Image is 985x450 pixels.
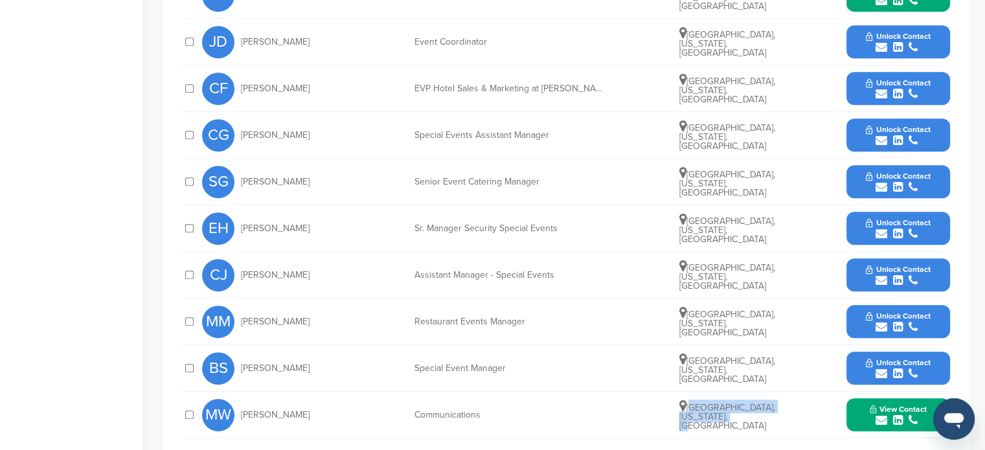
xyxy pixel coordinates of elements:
[679,355,775,385] span: [GEOGRAPHIC_DATA], [US_STATE], [GEOGRAPHIC_DATA]
[202,26,234,58] span: JD
[202,73,234,105] span: CF
[241,364,310,373] span: [PERSON_NAME]
[202,306,234,338] span: MM
[850,209,945,248] button: Unlock Contact
[933,398,975,440] iframe: Button to launch messaging window
[850,163,945,201] button: Unlock Contact
[850,69,945,108] button: Unlock Contact
[202,352,234,385] span: BS
[414,224,609,233] div: Sr. Manager Security Special Events
[241,271,310,280] span: [PERSON_NAME]
[202,212,234,245] span: EH
[241,317,310,326] span: [PERSON_NAME]
[241,84,310,93] span: [PERSON_NAME]
[679,309,775,338] span: [GEOGRAPHIC_DATA], [US_STATE], [GEOGRAPHIC_DATA]
[414,84,609,93] div: EVP Hotel Sales & Marketing at [PERSON_NAME] [GEOGRAPHIC_DATA]
[414,411,609,420] div: Communications
[414,364,609,373] div: Special Event Manager
[679,76,775,105] span: [GEOGRAPHIC_DATA], [US_STATE], [GEOGRAPHIC_DATA]
[679,402,775,431] span: [GEOGRAPHIC_DATA], [US_STATE], [GEOGRAPHIC_DATA]
[854,396,942,434] button: View Contact
[241,131,310,140] span: [PERSON_NAME]
[202,259,234,291] span: CJ
[679,169,775,198] span: [GEOGRAPHIC_DATA], [US_STATE], [GEOGRAPHIC_DATA]
[241,38,310,47] span: [PERSON_NAME]
[241,411,310,420] span: [PERSON_NAME]
[866,218,930,227] span: Unlock Contact
[850,302,945,341] button: Unlock Contact
[866,125,930,134] span: Unlock Contact
[679,262,775,291] span: [GEOGRAPHIC_DATA], [US_STATE], [GEOGRAPHIC_DATA]
[870,405,927,414] span: View Contact
[850,116,945,155] button: Unlock Contact
[414,131,609,140] div: Special Events Assistant Manager
[850,349,945,388] button: Unlock Contact
[866,172,930,181] span: Unlock Contact
[414,38,609,47] div: Event Coordinator
[241,177,310,186] span: [PERSON_NAME]
[850,256,945,295] button: Unlock Contact
[850,23,945,62] button: Unlock Contact
[414,177,609,186] div: Senior Event Catering Manager
[679,122,775,152] span: [GEOGRAPHIC_DATA], [US_STATE], [GEOGRAPHIC_DATA]
[866,311,930,321] span: Unlock Contact
[202,399,234,431] span: MW
[679,29,775,58] span: [GEOGRAPHIC_DATA], [US_STATE], [GEOGRAPHIC_DATA]
[241,224,310,233] span: [PERSON_NAME]
[414,271,609,280] div: Assistant Manager - Special Events
[414,317,609,326] div: Restaurant Events Manager
[679,216,775,245] span: [GEOGRAPHIC_DATA], [US_STATE], [GEOGRAPHIC_DATA]
[202,119,234,152] span: CG
[866,358,930,367] span: Unlock Contact
[866,32,930,41] span: Unlock Contact
[202,166,234,198] span: SG
[866,78,930,87] span: Unlock Contact
[866,265,930,274] span: Unlock Contact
